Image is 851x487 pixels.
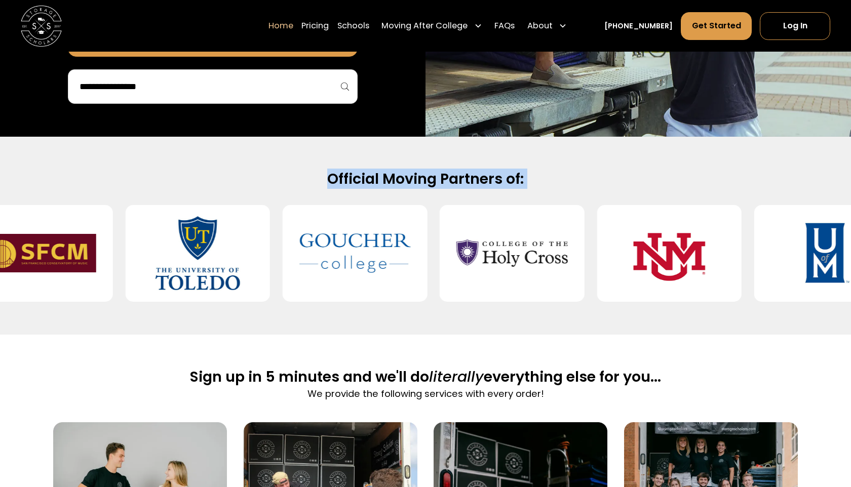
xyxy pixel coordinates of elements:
[381,20,468,32] div: Moving After College
[299,214,411,294] img: Goucher College
[337,11,369,40] a: Schools
[760,12,830,40] a: Log In
[95,170,757,188] h2: Official Moving Partners of:
[604,20,673,31] a: [PHONE_NUMBER]
[21,5,62,47] img: Storage Scholars main logo
[456,214,568,294] img: College of the Holy Cross
[494,11,515,40] a: FAQs
[301,11,329,40] a: Pricing
[377,11,486,40] div: Moving After College
[268,11,293,40] a: Home
[681,12,752,40] a: Get Started
[142,214,254,294] img: University of Toledo
[190,368,661,386] h2: Sign up in 5 minutes and we'll do everything else for you...
[613,214,725,294] img: University of New Mexico
[523,11,571,40] div: About
[190,387,661,401] p: We provide the following services with every order!
[527,20,553,32] div: About
[429,367,484,387] span: literally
